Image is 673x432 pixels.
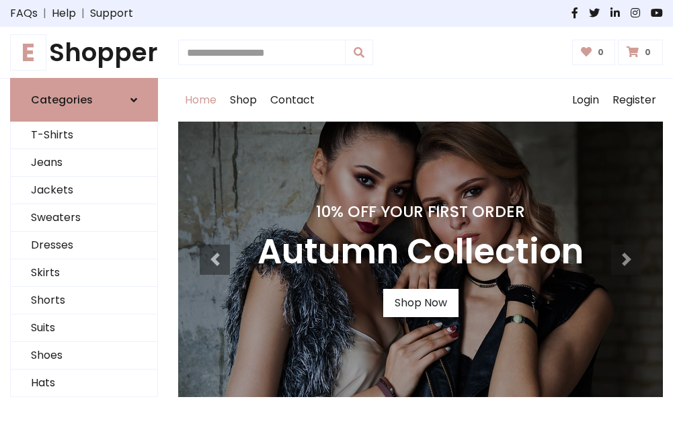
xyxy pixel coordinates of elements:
[618,40,663,65] a: 0
[10,38,158,67] h1: Shopper
[90,5,133,21] a: Support
[10,78,158,122] a: Categories
[11,122,157,149] a: T-Shirts
[38,5,52,21] span: |
[11,370,157,397] a: Hats
[11,232,157,259] a: Dresses
[11,177,157,204] a: Jackets
[10,34,46,71] span: E
[606,79,663,122] a: Register
[11,149,157,177] a: Jeans
[565,79,606,122] a: Login
[10,38,158,67] a: EShopper
[641,46,654,58] span: 0
[223,79,264,122] a: Shop
[258,232,584,273] h3: Autumn Collection
[11,204,157,232] a: Sweaters
[178,79,223,122] a: Home
[11,259,157,287] a: Skirts
[52,5,76,21] a: Help
[10,5,38,21] a: FAQs
[31,93,93,106] h6: Categories
[264,79,321,122] a: Contact
[11,314,157,342] a: Suits
[76,5,90,21] span: |
[572,40,616,65] a: 0
[594,46,607,58] span: 0
[11,342,157,370] a: Shoes
[383,289,459,317] a: Shop Now
[11,287,157,314] a: Shorts
[258,202,584,221] h4: 10% Off Your First Order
